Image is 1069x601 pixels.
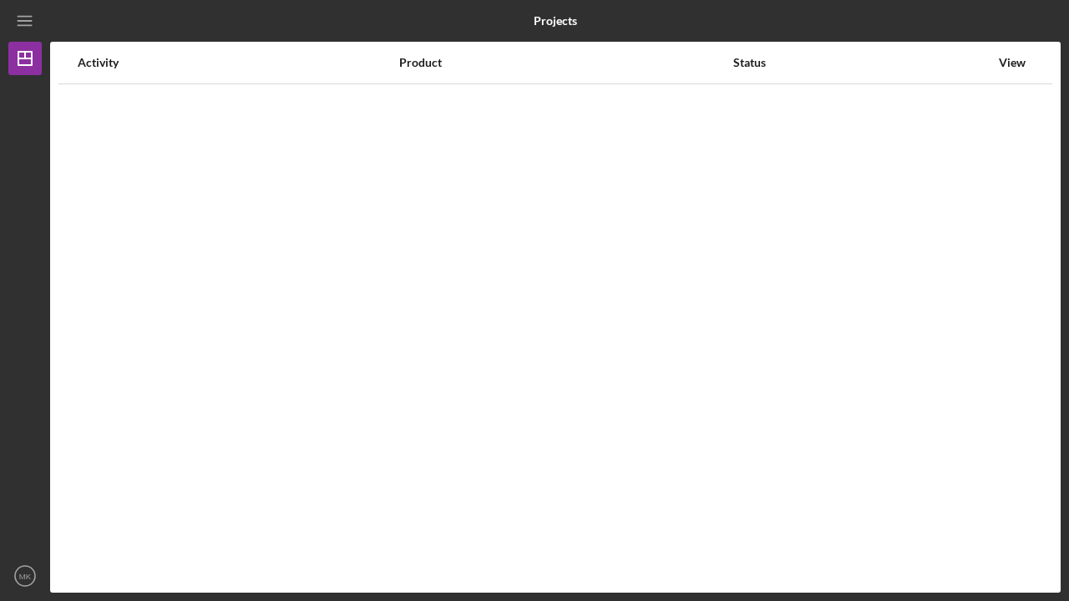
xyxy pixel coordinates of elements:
[19,572,32,581] text: MK
[534,14,577,28] b: Projects
[78,56,398,69] div: Activity
[991,56,1033,69] div: View
[399,56,732,69] div: Product
[733,56,990,69] div: Status
[8,559,42,593] button: MK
